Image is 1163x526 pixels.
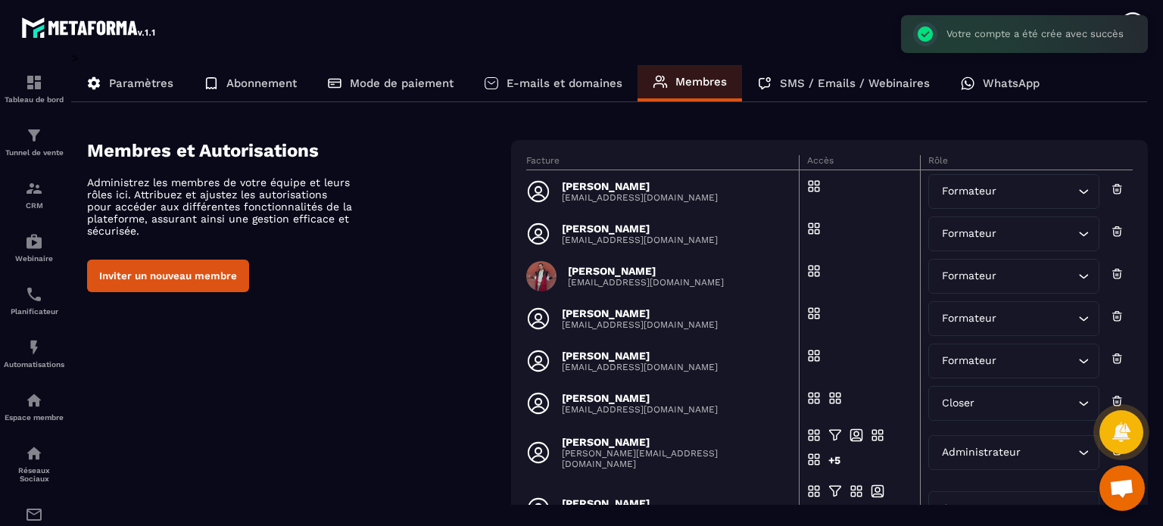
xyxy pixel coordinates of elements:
img: automations [25,232,43,251]
input: Search for option [999,310,1074,327]
p: [PERSON_NAME] [562,497,718,509]
div: Search for option [928,259,1099,294]
div: Search for option [928,491,1099,526]
span: Administrateur [938,444,1024,461]
p: Espace membre [4,413,64,422]
p: Administrez les membres de votre équipe et leurs rôles ici. Attribuez et ajustez les autorisation... [87,176,352,237]
a: automationsautomationsAutomatisations [4,327,64,380]
img: automations [25,338,43,356]
a: automationsautomationsWebinaire [4,221,64,274]
p: [EMAIL_ADDRESS][DOMAIN_NAME] [562,362,718,372]
div: Search for option [928,216,1099,251]
span: Owner [938,500,979,517]
p: Réseaux Sociaux [4,466,64,483]
p: [PERSON_NAME] [562,392,718,404]
p: [PERSON_NAME] [562,307,718,319]
p: [EMAIL_ADDRESS][DOMAIN_NAME] [562,235,718,245]
a: formationformationTableau de bord [4,62,64,115]
p: Automatisations [4,360,64,369]
p: Planificateur [4,307,64,316]
input: Search for option [999,353,1074,369]
p: SMS / Emails / Webinaires [780,76,930,90]
span: Formateur [938,183,999,200]
div: Search for option [928,386,1099,421]
div: +5 [828,453,842,477]
span: Closer [938,395,977,412]
th: Facture [526,155,799,170]
img: formation [25,126,43,145]
p: Tunnel de vente [4,148,64,157]
p: [EMAIL_ADDRESS][DOMAIN_NAME] [562,192,718,203]
div: Search for option [928,301,1099,336]
a: social-networksocial-networkRéseaux Sociaux [4,433,64,494]
p: [EMAIL_ADDRESS][DOMAIN_NAME] [562,404,718,415]
span: Formateur [938,268,999,285]
img: social-network [25,444,43,462]
p: [PERSON_NAME] [568,265,724,277]
span: Formateur [938,226,999,242]
th: Rôle [921,155,1133,170]
input: Search for option [999,268,1074,285]
input: Search for option [977,395,1074,412]
img: scheduler [25,285,43,303]
img: email [25,506,43,524]
a: formationformationCRM [4,168,64,221]
p: E-mails et domaines [507,76,622,90]
p: Membres [675,75,727,89]
p: [PERSON_NAME] [562,350,718,362]
img: formation [25,179,43,198]
a: schedulerschedulerPlanificateur [4,274,64,327]
img: automations [25,391,43,409]
p: CRM [4,201,64,210]
p: Webinaire [4,254,64,263]
input: Search for option [1024,444,1074,461]
div: Search for option [928,174,1099,209]
img: formation [25,73,43,92]
h4: Membres et Autorisations [87,140,511,161]
p: WhatsApp [983,76,1040,90]
p: [PERSON_NAME] [562,180,718,192]
a: formationformationTunnel de vente [4,115,64,168]
input: Search for option [999,183,1074,200]
span: Formateur [938,353,999,369]
span: Formateur [938,310,999,327]
th: Accès [800,155,921,170]
p: [EMAIL_ADDRESS][DOMAIN_NAME] [568,277,724,288]
a: automationsautomationsEspace membre [4,380,64,433]
p: [PERSON_NAME] [562,436,790,448]
button: Inviter un nouveau membre [87,260,249,292]
p: [EMAIL_ADDRESS][DOMAIN_NAME] [562,319,718,330]
div: Search for option [928,435,1099,470]
input: Search for option [979,500,1074,517]
p: Paramètres [109,76,173,90]
p: [PERSON_NAME] [562,223,718,235]
input: Search for option [999,226,1074,242]
a: Ouvrir le chat [1099,465,1145,511]
img: logo [21,14,157,41]
p: Tableau de bord [4,95,64,104]
p: [PERSON_NAME][EMAIL_ADDRESS][DOMAIN_NAME] [562,448,790,469]
p: Mode de paiement [350,76,454,90]
div: Search for option [928,344,1099,378]
p: Abonnement [226,76,297,90]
